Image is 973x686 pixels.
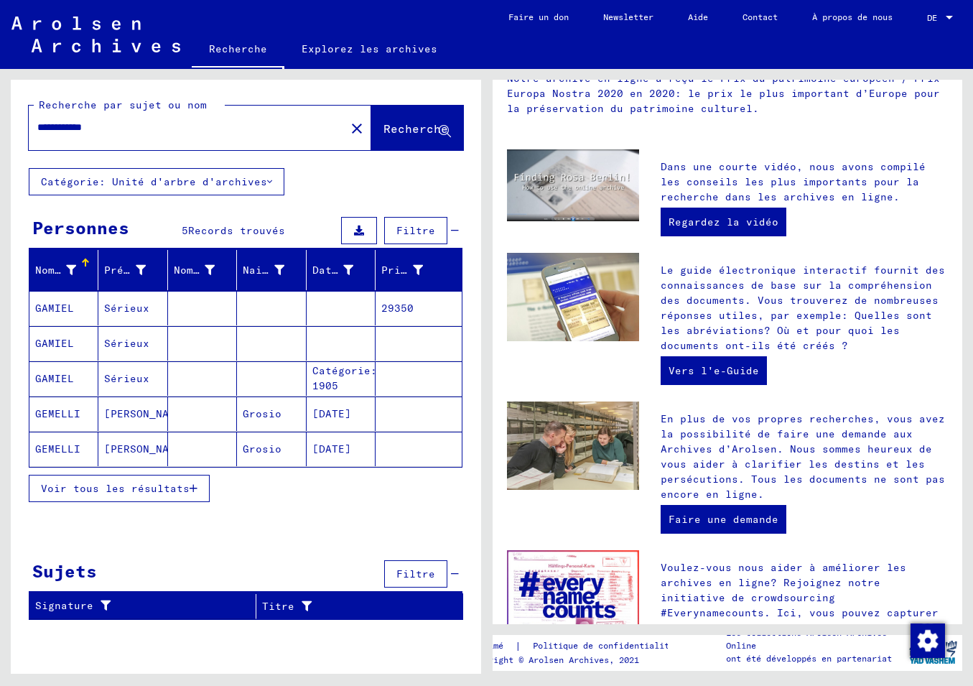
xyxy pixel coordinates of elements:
mat-cell: [PERSON_NAME] [98,432,167,466]
img: Modifier le consentement [911,624,945,658]
mat-header-cell: Naissance‏ [237,250,306,290]
span: 5 [182,224,188,237]
button: Claire [343,113,371,142]
div: Nom de naissance [174,263,215,278]
mat-cell: 29350 [376,291,461,325]
a: Vers l'e-Guide [661,356,767,385]
mat-cell: [DATE] [307,397,376,431]
button: Recherche [371,106,463,150]
mat-cell: GAMIEL [29,361,98,396]
div: Sujets [32,558,97,584]
div: Prénom [104,263,145,278]
div: Titre [262,599,427,614]
div: Titre [262,595,444,618]
div: Date de naissance [312,263,353,278]
mat-cell: GEMELLI [29,397,98,431]
div: Naissance‏ [243,259,305,282]
div: Nom de famille [35,263,76,278]
mat-cell: [DATE] [307,432,376,466]
mat-cell: Grosio [237,432,306,466]
div: Modifier le consentement [910,623,944,657]
mat-cell: Catégorie: 1905 [307,361,376,396]
span: DE [927,13,943,23]
mat-header-cell: Nom de famille [29,250,98,290]
div: Prénom [104,259,167,282]
mat-header-cell: Prisonnier # [376,250,461,290]
a: Explorez les archives [284,32,455,66]
p: Voulez-vous nous aider à améliorer les archives en ligne? Rejoignez notre initiative de crowdsour... [661,560,948,681]
img: eguide.jpg [507,253,640,341]
mat-cell: GAMIEL [29,326,98,361]
div: Nom de naissance [174,259,236,282]
img: Arolsen_neg.svg [11,17,180,52]
button: Filtre [384,217,447,244]
button: Filtre [384,560,447,588]
div: Naissance‏ [243,263,284,278]
p: Les collections Arolsen Archives Online [726,626,903,652]
p: Copyright © Arolsen Archives, 2021 [468,654,692,667]
a: Faire une demande [661,505,786,534]
mat-cell: Sérieux [98,291,167,325]
mat-cell: Sérieux [98,361,167,396]
div: Prisonnier # [381,259,444,282]
div: Signature [35,598,238,613]
a: Recherche [192,32,284,69]
p: ont été développés en partenariat avec [726,652,903,678]
a: Regardez la vidéo [661,208,786,236]
mat-cell: Sérieux [98,326,167,361]
button: Catégorie: Unité d'arbre d'archives [29,168,284,195]
p: Le guide électronique interactif fournit des connaissances de base sur la compréhension des docum... [661,263,948,353]
mat-header-cell: Prénom [98,250,167,290]
div: Date de naissance [312,259,375,282]
span: Voir tous les résultats [41,482,190,495]
span: Records trouvés [188,224,285,237]
div: Signature [35,595,256,618]
p: En plus de vos propres recherches, vous avez la possibilité de faire une demande aux Archives d’A... [661,412,948,502]
mat-header-cell: Date de naissance [307,250,376,290]
div: Nom de famille [35,259,98,282]
img: video.jpg [507,149,640,222]
mat-cell: GAMIEL [29,291,98,325]
mat-cell: [PERSON_NAME] [98,397,167,431]
img: enc.jpg [507,550,640,645]
a: Politique de confidentialité [521,639,692,654]
span: Recherche [383,121,448,136]
mat-cell: GEMELLI [29,432,98,466]
img: inquiries.jpg [507,402,640,490]
div: Personnes [32,215,129,241]
div: Prisonnier # [381,263,422,278]
p: Notre archive en ligne a reçu le Prix du patrimoine européen / Prix Europa Nostra 2020 en 2020: l... [507,71,949,116]
a: Imprimé [468,639,515,654]
button: Voir tous les résultats [29,475,210,502]
img: yv_logo.png [906,634,960,670]
p: Dans une courte vidéo, nous avons compilé les conseils les plus importants pour la recherche dans... [661,159,948,205]
span: Filtre [396,224,435,237]
mat-header-cell: Nom de naissance [168,250,237,290]
div: | [468,639,692,654]
mat-cell: Grosio [237,397,306,431]
span: Filtre [396,567,435,580]
mat-label: Recherche par sujet ou nom [39,98,207,111]
mat-icon: close [348,120,366,137]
